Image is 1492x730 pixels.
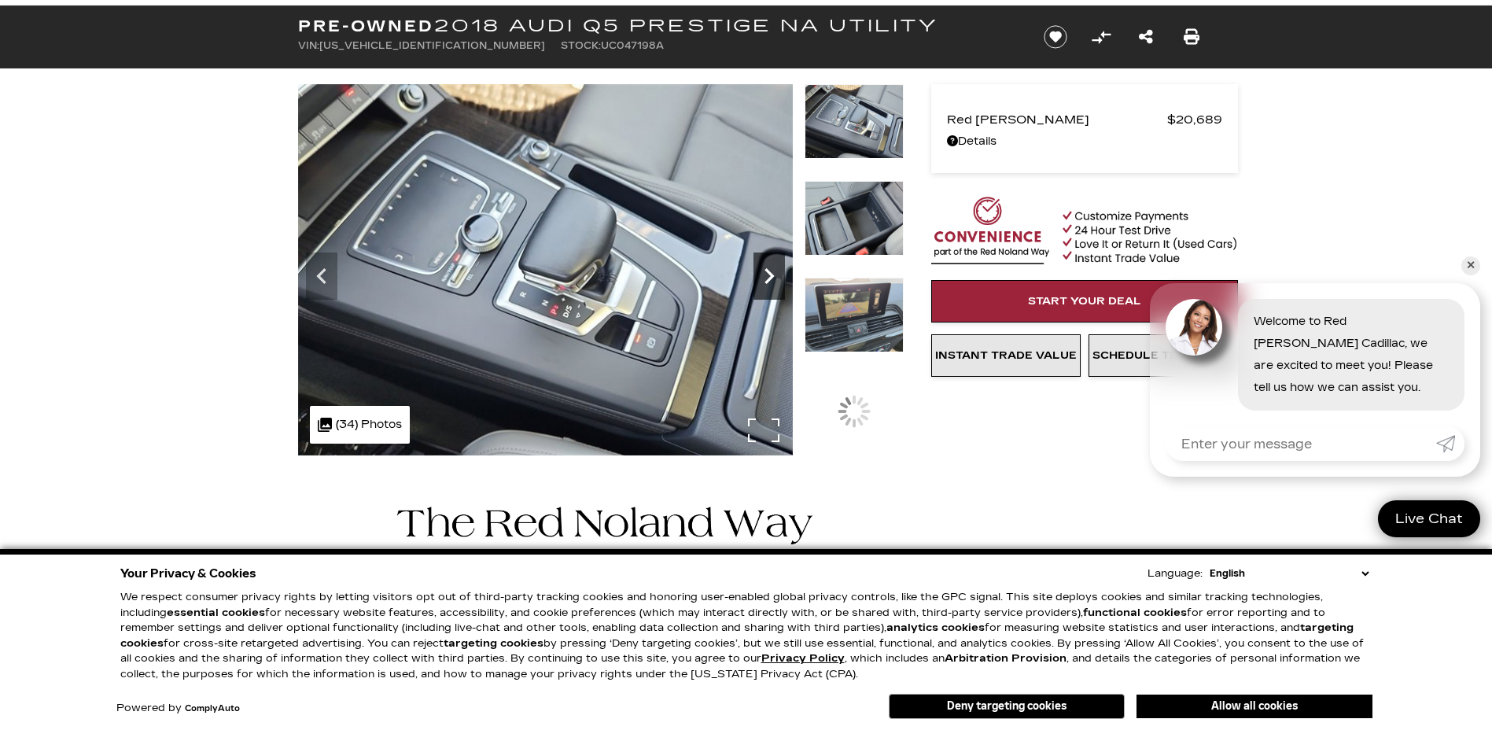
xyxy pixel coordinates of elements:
[298,84,793,455] img: Used 2018 Blue Audi Prestige image 18
[805,181,904,256] img: Used 2018 Blue Audi Prestige image 19
[761,652,845,665] a: Privacy Policy
[805,84,904,159] img: Used 2018 Blue Audi Prestige image 18
[298,17,1018,35] h1: 2018 Audi Q5 Prestige NA Utility
[1089,334,1238,377] a: Schedule Test Drive
[1436,426,1464,461] a: Submit
[298,40,319,51] span: VIN:
[945,652,1067,665] strong: Arbitration Provision
[1167,109,1222,131] span: $20,689
[1166,426,1436,461] input: Enter your message
[444,637,543,650] strong: targeting cookies
[1089,25,1113,49] button: Compare Vehicle
[319,40,545,51] span: [US_VEHICLE_IDENTIFICATION_NUMBER]
[167,606,265,619] strong: essential cookies
[947,109,1222,131] a: Red [PERSON_NAME] $20,689
[947,131,1222,153] a: Details
[886,621,985,634] strong: analytics cookies
[753,253,785,300] div: Next
[947,109,1167,131] span: Red [PERSON_NAME]
[1028,295,1141,308] span: Start Your Deal
[120,621,1354,650] strong: targeting cookies
[931,334,1081,377] a: Instant Trade Value
[310,406,410,444] div: (34) Photos
[120,562,256,584] span: Your Privacy & Cookies
[1238,299,1464,411] div: Welcome to Red [PERSON_NAME] Cadillac, we are excited to meet you! Please tell us how we can assi...
[1166,299,1222,356] img: Agent profile photo
[298,17,434,35] strong: Pre-Owned
[931,280,1238,323] a: Start Your Deal
[1038,24,1073,50] button: Save vehicle
[120,590,1372,682] p: We respect consumer privacy rights by letting visitors opt out of third-party tracking cookies an...
[1148,569,1203,579] div: Language:
[601,40,664,51] span: UC047198A
[1206,566,1372,581] select: Language Select
[1083,606,1187,619] strong: functional cookies
[185,704,240,713] a: ComplyAuto
[889,694,1125,719] button: Deny targeting cookies
[561,40,601,51] span: Stock:
[1184,26,1199,48] a: Print this Pre-Owned 2018 Audi Q5 Prestige NA Utility
[116,703,240,713] div: Powered by
[306,253,337,300] div: Previous
[1092,349,1233,362] span: Schedule Test Drive
[1378,500,1480,537] a: Live Chat
[1139,26,1153,48] a: Share this Pre-Owned 2018 Audi Q5 Prestige NA Utility
[1136,695,1372,718] button: Allow all cookies
[935,349,1077,362] span: Instant Trade Value
[1387,510,1471,528] span: Live Chat
[805,278,904,352] img: Used 2018 Blue Audi Prestige image 20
